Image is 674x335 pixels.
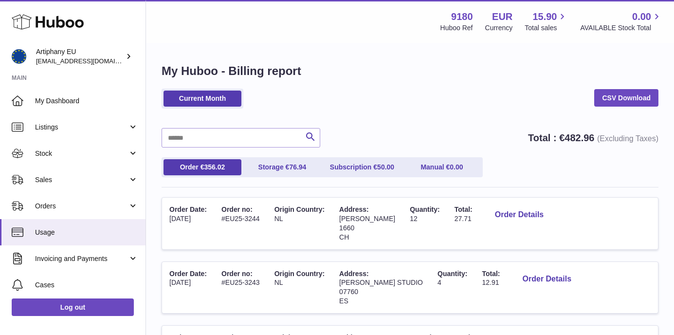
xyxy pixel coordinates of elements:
span: Quantity: [437,270,467,278]
a: Subscription €50.00 [323,159,401,175]
a: Storage €76.94 [243,159,321,175]
strong: Total : € [528,132,658,143]
span: Cases [35,280,138,290]
td: 12 [402,198,447,249]
span: 356.02 [204,163,225,171]
span: 0.00 [632,10,651,23]
span: Total sales [525,23,568,33]
a: 0.00 AVAILABLE Stock Total [580,10,662,33]
span: Orders [35,202,128,211]
span: 50.00 [377,163,394,171]
strong: 9180 [451,10,473,23]
span: Order no: [221,205,253,213]
span: CH [339,233,349,241]
td: [DATE] [162,262,214,314]
span: 1660 [339,224,354,232]
span: Address: [339,205,369,213]
span: Invoicing and Payments [35,254,128,263]
span: 12.91 [482,279,499,286]
span: 482.96 [565,132,594,143]
span: Total: [455,205,473,213]
span: 0.00 [450,163,463,171]
span: 27.71 [455,215,472,223]
strong: EUR [492,10,512,23]
span: Order no: [221,270,253,278]
span: [PERSON_NAME] [339,215,395,223]
span: Sales [35,175,128,185]
span: (Excluding Taxes) [597,134,658,143]
span: [EMAIL_ADDRESS][DOMAIN_NAME] [36,57,143,65]
a: Log out [12,298,134,316]
td: NL [267,198,332,249]
a: Manual €0.00 [403,159,481,175]
span: Usage [35,228,138,237]
img: artiphany@artiphany.eu [12,49,26,64]
a: Current Month [164,91,241,107]
button: Order Details [515,269,579,289]
h1: My Huboo - Billing report [162,63,658,79]
span: 76.94 [289,163,306,171]
span: Quantity: [410,205,439,213]
span: Stock [35,149,128,158]
span: ES [339,297,348,305]
span: AVAILABLE Stock Total [580,23,662,33]
td: 4 [430,262,474,314]
a: CSV Download [594,89,658,107]
a: 15.90 Total sales [525,10,568,33]
span: [PERSON_NAME] STUDIO [339,279,423,286]
span: 07760 [339,288,358,296]
span: Order Date: [169,205,207,213]
td: [DATE] [162,198,214,249]
div: Artiphany EU [36,47,124,66]
span: My Dashboard [35,96,138,106]
div: Huboo Ref [440,23,473,33]
span: Listings [35,123,128,132]
span: 15.90 [532,10,557,23]
button: Order Details [487,205,551,225]
span: Order Date: [169,270,207,278]
a: Order €356.02 [164,159,241,175]
td: #EU25-3243 [214,262,267,314]
td: #EU25-3244 [214,198,267,249]
td: NL [267,262,332,314]
span: Total: [482,270,500,278]
span: Origin Country: [274,270,325,278]
span: Address: [339,270,369,278]
div: Currency [485,23,513,33]
span: Origin Country: [274,205,325,213]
